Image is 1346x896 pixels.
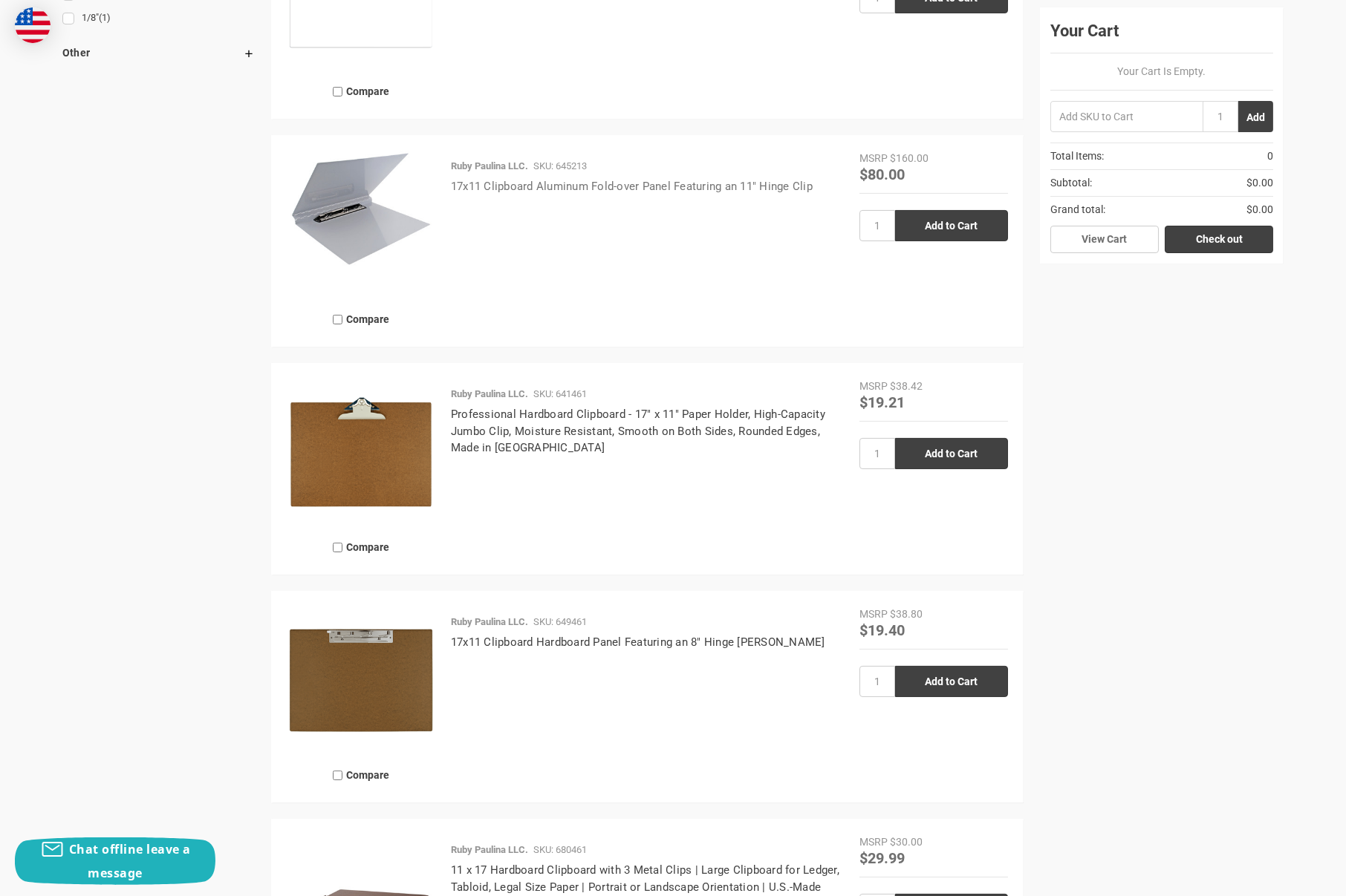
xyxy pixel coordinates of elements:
[890,608,923,620] span: $38.80
[287,535,435,560] label: Compare
[333,87,342,97] input: Compare
[333,543,342,552] input: Compare
[333,771,342,780] input: Compare
[859,620,905,639] span: $19.40
[15,7,51,43] img: duty and tax information for United States
[451,387,528,402] p: Ruby Paulina LLC.
[62,8,255,28] a: 1/8"
[533,615,587,630] p: SKU: 649461
[333,315,342,324] input: Compare
[533,159,587,174] p: SKU: 645213
[1050,148,1104,164] span: Total Items:
[99,12,111,23] span: (1)
[895,438,1008,469] input: Add to Cart
[859,848,905,867] span: $29.99
[287,79,435,104] label: Compare
[1238,101,1273,132] button: Add
[1267,148,1273,164] span: 0
[62,44,255,62] h5: Other
[859,606,888,622] div: MSRP
[451,615,528,630] p: Ruby Paulina LLC.
[1246,202,1273,218] span: $0.00
[1246,175,1273,191] span: $0.00
[1050,202,1105,218] span: Grand total:
[859,151,888,166] div: MSRP
[451,635,825,649] a: 17x11 Clipboard Hardboard Panel Featuring an 8" Hinge [PERSON_NAME]
[1165,226,1273,254] a: Check out
[859,392,905,411] span: $19.21
[451,408,825,454] a: Professional Hardboard Clipboard - 17" x 11" Paper Holder, High-Capacity Jumbo Clip, Moisture Res...
[890,152,929,164] span: $160.00
[1050,226,1159,254] a: View Cart
[451,843,528,857] p: Ruby Paulina LLC.
[287,151,435,267] img: 17x11 Clipboard Aluminum Fold-over Panel Featuring an 11" Hinge Clip
[287,151,435,299] a: 17x11 Clipboard Aluminum Fold-over Panel Featuring an 11" Hinge Clip
[533,843,587,857] p: SKU: 680461
[451,159,528,174] p: Ruby Paulina LLC.
[1050,175,1092,191] span: Subtotal:
[15,837,215,885] button: Chat offline leave a message
[859,379,888,394] div: MSRP
[890,836,923,848] span: $30.00
[859,164,905,183] span: $80.00
[1050,18,1273,53] div: Your Cart
[1050,101,1203,132] input: Add SKU to Cart
[287,763,435,788] label: Compare
[287,379,435,527] img: Professional Hardboard Clipboard - 17" x 11" Paper Holder, High-Capacity Jumbo Clip, Moisture Res...
[287,307,435,332] label: Compare
[890,380,923,392] span: $38.42
[1050,64,1273,79] p: Your Cart Is Empty.
[895,210,1008,241] input: Add to Cart
[533,387,587,402] p: SKU: 641461
[69,841,191,881] span: Chat offline leave a message
[451,180,813,193] a: 17x11 Clipboard Aluminum Fold-over Panel Featuring an 11" Hinge Clip
[859,834,888,850] div: MSRP
[895,666,1008,697] input: Add to Cart
[287,606,435,755] img: 17x11 Clipboard Hardboard Panel Featuring an 8" Hinge Clip Brown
